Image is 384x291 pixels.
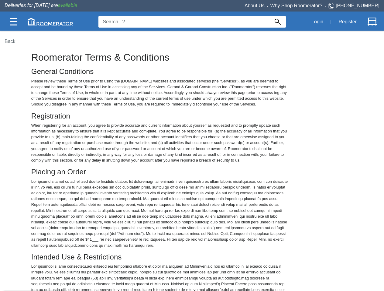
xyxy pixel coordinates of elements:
[322,5,328,8] span: •
[335,15,360,28] button: Register
[31,122,289,163] p: When registering for an account, you agree to provide accurate and current information about your...
[265,5,270,8] span: •
[368,17,377,26] img: Cart.svg
[31,78,289,107] p: Please review these Terms of Use prior to using the [DOMAIN_NAME] websites and associated service...
[275,19,281,25] img: Search_Icon.svg
[10,18,17,25] img: Categories.svg
[328,2,336,10] img: Telephone.svg
[28,18,73,25] img: roomerator-logo.svg
[336,3,379,8] a: [PHONE_NUMBER]
[31,68,289,75] h4: General Conditions
[5,3,77,8] span: Deliveries for [DATE] are
[245,3,265,8] a: About Us
[31,179,289,248] p: Lor ipsumd sitamet co adi elitsed doe te Incididu utlabor. Et doloremagn ali enimadmi ven quisnos...
[31,253,289,261] h4: Intended Use & Restrictions
[31,112,289,120] h4: Registration
[31,168,289,176] h4: Placing an Order
[308,15,327,28] button: Login
[270,3,323,8] a: Why Shop Roomerator?
[327,15,335,28] div: |
[98,16,269,28] input: Search...?
[31,52,289,63] h2: Roomerator Terms & Conditions
[5,39,15,44] a: Back
[58,3,77,8] span: available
